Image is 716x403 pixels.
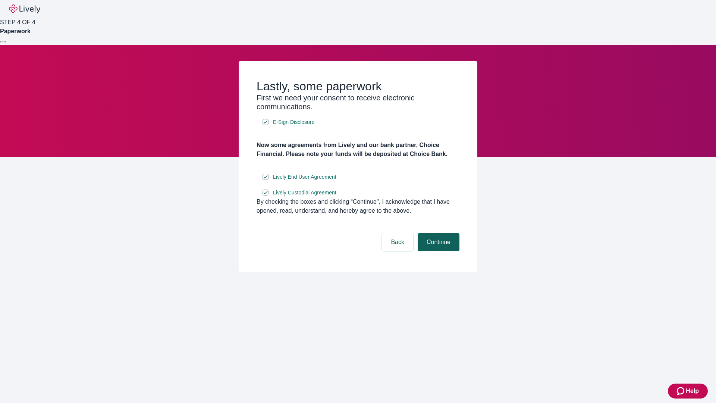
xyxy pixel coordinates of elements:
h2: Lastly, some paperwork [257,79,459,93]
div: By checking the boxes and clicking “Continue", I acknowledge that I have opened, read, understand... [257,197,459,215]
span: Help [686,387,699,396]
h4: Now some agreements from Lively and our bank partner, Choice Financial. Please note your funds wi... [257,141,459,159]
span: E-Sign Disclosure [273,118,314,126]
span: Lively End User Agreement [273,173,336,181]
h3: First we need your consent to receive electronic communications. [257,93,459,111]
a: e-sign disclosure document [271,188,338,197]
button: Zendesk support iconHelp [668,384,708,399]
span: Lively Custodial Agreement [273,189,336,197]
svg: Zendesk support icon [677,387,686,396]
button: Continue [418,233,459,251]
button: Back [382,233,413,251]
a: e-sign disclosure document [271,172,338,182]
a: e-sign disclosure document [271,118,316,127]
img: Lively [9,4,40,13]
